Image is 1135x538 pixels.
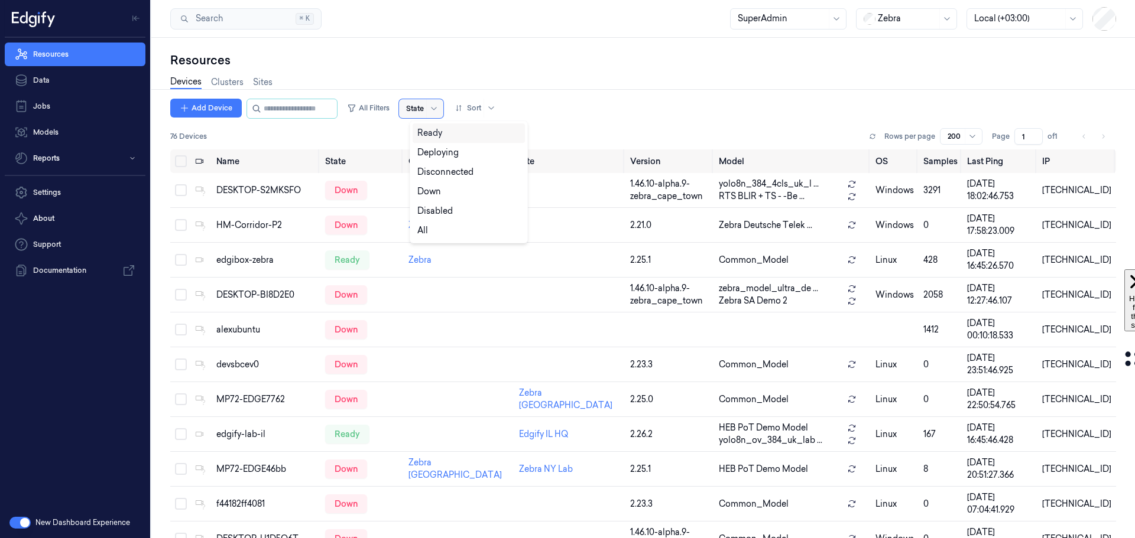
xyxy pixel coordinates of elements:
[175,254,187,266] button: Select row
[1042,219,1111,231] div: [TECHNICAL_ID]
[5,181,145,204] a: Settings
[630,498,709,510] div: 2.23.3
[175,155,187,167] button: Select all
[1076,128,1111,145] nav: pagination
[630,254,709,266] div: 2.25.1
[1042,324,1111,336] div: [TECHNICAL_ID]
[967,422,1033,446] div: [DATE] 16:45:46.428
[325,216,367,234] div: down
[325,390,367,409] div: down
[175,289,187,301] button: Select row
[967,178,1033,203] div: [DATE] 18:02:46.753
[417,224,428,237] div: All
[325,285,367,304] div: down
[923,289,958,301] div: 2058
[625,149,714,173] th: Version
[212,149,320,173] th: Name
[175,324,187,335] button: Select row
[519,464,573,474] a: Zebra NY Lab
[875,428,914,441] p: linux
[875,289,914,301] p: windows
[967,213,1033,237] div: [DATE] 17:58:23.009
[175,463,187,475] button: Select row
[923,358,958,371] div: 0
[875,219,914,231] p: windows
[967,387,1033,412] div: [DATE] 22:50:54.765
[719,463,808,475] span: HEB PoT Demo Model
[175,498,187,510] button: Select row
[216,498,316,510] div: f44182ff4081
[719,178,819,190] span: yolo8n_384_4cls_uk_l ...
[923,463,958,475] div: 8
[875,463,914,475] p: linux
[211,76,244,89] a: Clusters
[216,358,316,371] div: devsbcev0
[875,393,914,406] p: linux
[1042,428,1111,441] div: [TECHNICAL_ID]
[630,219,709,231] div: 2.21.0
[884,131,935,142] p: Rows per page
[325,425,369,444] div: ready
[923,428,958,441] div: 167
[5,69,145,92] a: Data
[216,428,316,441] div: edgify-lab-il
[719,295,787,307] span: Zebra SA Demo 2
[923,254,958,266] div: 428
[325,250,369,269] div: ready
[923,393,958,406] div: 0
[1042,184,1111,197] div: [TECHNICAL_ID]
[408,255,432,265] a: Zebra
[519,387,612,410] a: Zebra [GEOGRAPHIC_DATA]
[519,429,568,439] a: Edgify IL HQ
[417,127,442,139] div: Ready
[170,131,207,142] span: 76 Devices
[127,9,145,28] button: Toggle Navigation
[923,184,958,197] div: 3291
[175,184,187,196] button: Select row
[216,393,316,406] div: MP72-EDGE7762
[5,146,145,170] button: Reports
[417,146,459,159] div: Deploying
[719,498,789,510] span: Common_Model
[1042,289,1111,301] div: [TECHNICAL_ID]
[417,205,453,217] div: Disabled
[216,254,316,266] div: edgibox-zebra
[719,219,812,231] span: Zebra Deutsche Telek ...
[967,457,1033,481] div: [DATE] 20:51:27.366
[1048,131,1066,142] span: of 1
[875,184,914,197] p: windows
[630,463,709,475] div: 2.25.1
[1042,463,1111,475] div: [TECHNICAL_ID]
[325,355,367,374] div: down
[967,282,1033,307] div: [DATE] 12:27:46.107
[5,233,145,256] a: Support
[630,178,709,203] div: 1.46.10-alpha.9-zebra_cape_town
[175,358,187,370] button: Select row
[719,393,789,406] span: Common_Model
[714,149,871,173] th: Model
[967,247,1033,272] div: [DATE] 16:45:26.570
[342,99,394,118] button: All Filters
[1037,149,1116,173] th: IP
[408,220,432,230] a: Zebra
[962,149,1037,173] th: Last Ping
[216,219,316,231] div: HM-Corridor-P2
[191,12,223,25] span: Search
[967,491,1033,516] div: [DATE] 07:04:41.929
[5,207,145,230] button: About
[875,498,914,510] p: linux
[1042,254,1111,266] div: [TECHNICAL_ID]
[875,358,914,371] p: linux
[325,320,367,339] div: down
[719,282,818,295] span: zebra_model_ultra_de ...
[325,459,367,478] div: down
[408,457,502,480] a: Zebra [GEOGRAPHIC_DATA]
[630,393,709,406] div: 2.25.0
[170,52,1116,69] div: Resources
[630,428,709,441] div: 2.26.2
[170,76,202,89] a: Devices
[871,149,919,173] th: OS
[216,324,316,336] div: alexubuntu
[719,422,808,434] span: HEB PoT Demo Model
[719,254,789,266] span: Common_Model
